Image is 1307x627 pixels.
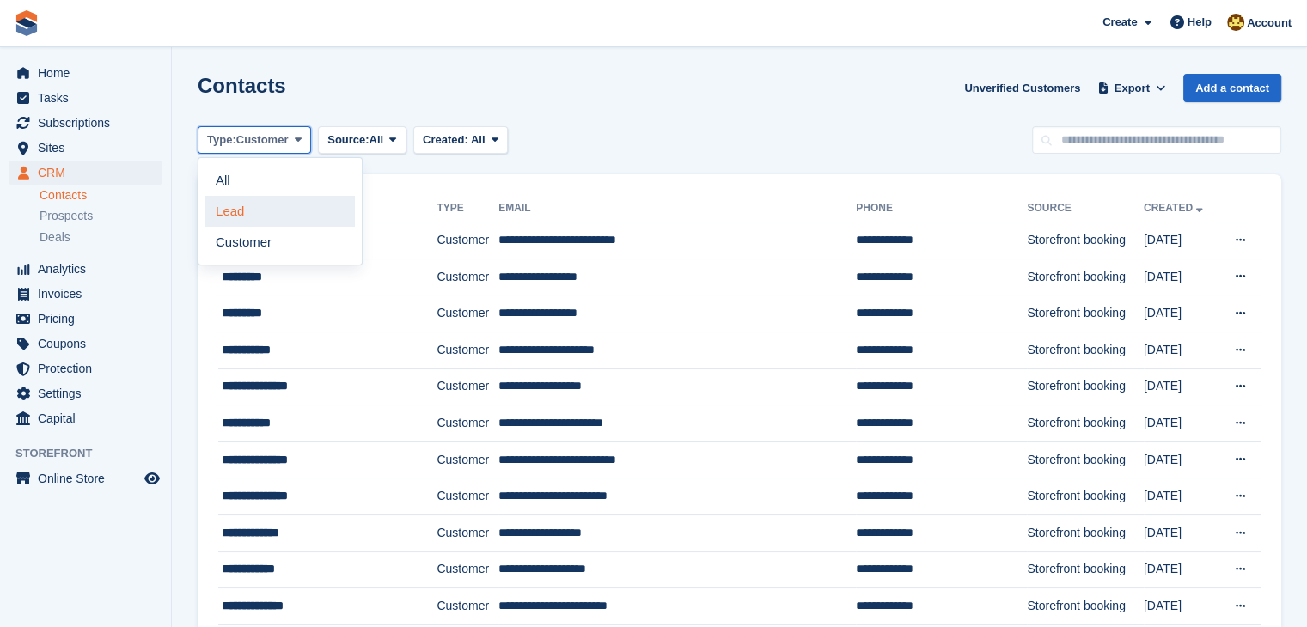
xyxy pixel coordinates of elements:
[205,165,355,196] a: All
[1027,478,1143,515] td: Storefront booking
[1027,332,1143,368] td: Storefront booking
[38,307,141,331] span: Pricing
[1183,74,1281,102] a: Add a contact
[1144,259,1218,295] td: [DATE]
[40,228,162,247] a: Deals
[9,282,162,306] a: menu
[9,406,162,430] a: menu
[1027,588,1143,625] td: Storefront booking
[38,282,141,306] span: Invoices
[38,406,141,430] span: Capital
[318,126,406,155] button: Source: All
[413,126,508,155] button: Created: All
[1027,441,1143,478] td: Storefront booking
[957,74,1087,102] a: Unverified Customers
[38,136,141,160] span: Sites
[9,381,162,405] a: menu
[437,551,498,588] td: Customer
[9,111,162,135] a: menu
[38,466,141,490] span: Online Store
[38,332,141,356] span: Coupons
[437,588,498,625] td: Customer
[437,259,498,295] td: Customer
[1144,368,1218,405] td: [DATE]
[437,368,498,405] td: Customer
[38,381,141,405] span: Settings
[38,111,141,135] span: Subscriptions
[1188,14,1212,31] span: Help
[38,61,141,85] span: Home
[1144,441,1218,478] td: [DATE]
[437,332,498,368] td: Customer
[1144,405,1218,442] td: [DATE]
[198,126,311,155] button: Type: Customer
[9,136,162,160] a: menu
[9,466,162,490] a: menu
[142,468,162,489] a: Preview store
[1144,588,1218,625] td: [DATE]
[1144,332,1218,368] td: [DATE]
[1027,405,1143,442] td: Storefront booking
[9,307,162,331] a: menu
[856,195,1027,222] th: Phone
[38,257,141,281] span: Analytics
[437,405,498,442] td: Customer
[40,208,93,224] span: Prospects
[207,131,236,149] span: Type:
[15,445,171,462] span: Storefront
[437,514,498,551] td: Customer
[1144,202,1206,214] a: Created
[9,161,162,185] a: menu
[1027,222,1143,259] td: Storefront booking
[1027,368,1143,405] td: Storefront booking
[1144,514,1218,551] td: [DATE]
[437,478,498,515] td: Customer
[1027,514,1143,551] td: Storefront booking
[1094,74,1170,102] button: Export
[1115,80,1150,97] span: Export
[1102,14,1137,31] span: Create
[437,295,498,332] td: Customer
[1227,14,1244,31] img: Damian Pope
[38,356,141,380] span: Protection
[498,195,856,222] th: Email
[1144,295,1218,332] td: [DATE]
[40,229,70,246] span: Deals
[40,187,162,204] a: Contacts
[437,222,498,259] td: Customer
[1027,295,1143,332] td: Storefront booking
[1144,478,1218,515] td: [DATE]
[9,257,162,281] a: menu
[370,131,384,149] span: All
[423,133,468,146] span: Created:
[14,10,40,36] img: stora-icon-8386f47178a22dfd0bd8f6a31ec36ba5ce8667c1dd55bd0f319d3a0aa187defe.svg
[9,356,162,380] a: menu
[198,74,286,97] h1: Contacts
[437,195,498,222] th: Type
[40,207,162,225] a: Prospects
[9,86,162,110] a: menu
[236,131,289,149] span: Customer
[205,227,355,258] a: Customer
[1027,259,1143,295] td: Storefront booking
[327,131,369,149] span: Source:
[1247,15,1292,32] span: Account
[437,441,498,478] td: Customer
[1027,551,1143,588] td: Storefront booking
[38,86,141,110] span: Tasks
[471,133,486,146] span: All
[1144,551,1218,588] td: [DATE]
[1144,222,1218,259] td: [DATE]
[9,61,162,85] a: menu
[9,332,162,356] a: menu
[1027,195,1143,222] th: Source
[205,196,355,227] a: Lead
[38,161,141,185] span: CRM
